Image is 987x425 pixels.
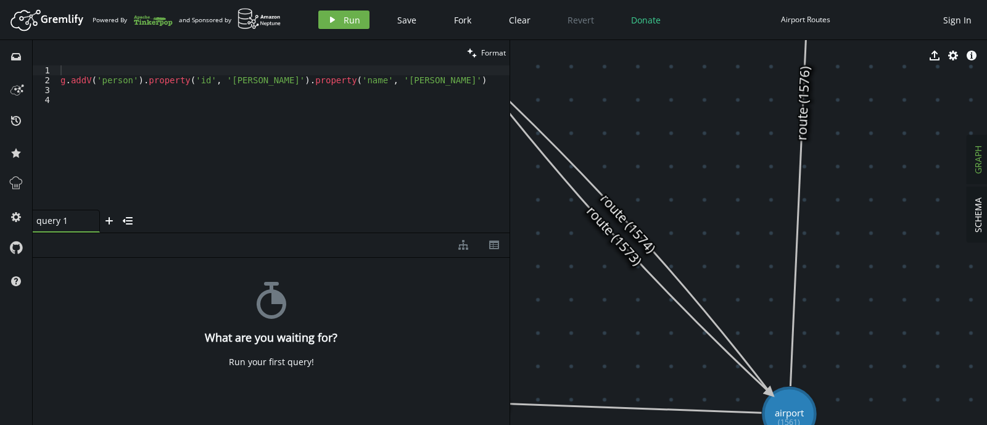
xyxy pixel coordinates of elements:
[463,40,510,65] button: Format
[205,331,337,344] h4: What are you waiting for?
[943,14,972,26] span: Sign In
[631,14,661,26] span: Donate
[500,10,540,29] button: Clear
[33,65,58,75] div: 1
[36,215,86,226] span: query 1
[972,197,984,233] span: SCHEMA
[568,14,594,26] span: Revert
[558,10,603,29] button: Revert
[775,406,804,419] tspan: airport
[509,14,531,26] span: Clear
[622,10,670,29] button: Donate
[388,10,426,29] button: Save
[33,75,58,85] div: 2
[33,85,58,95] div: 3
[397,14,416,26] span: Save
[444,10,481,29] button: Fork
[229,357,314,368] div: Run your first query!
[481,47,506,58] span: Format
[33,95,58,105] div: 4
[454,14,471,26] span: Fork
[318,10,370,29] button: Run
[781,15,830,24] div: Airport Routes
[937,10,978,29] button: Sign In
[344,14,360,26] span: Run
[179,8,281,31] div: and Sponsored by
[93,9,173,31] div: Powered By
[972,146,984,174] span: GRAPH
[237,8,281,30] img: AWS Neptune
